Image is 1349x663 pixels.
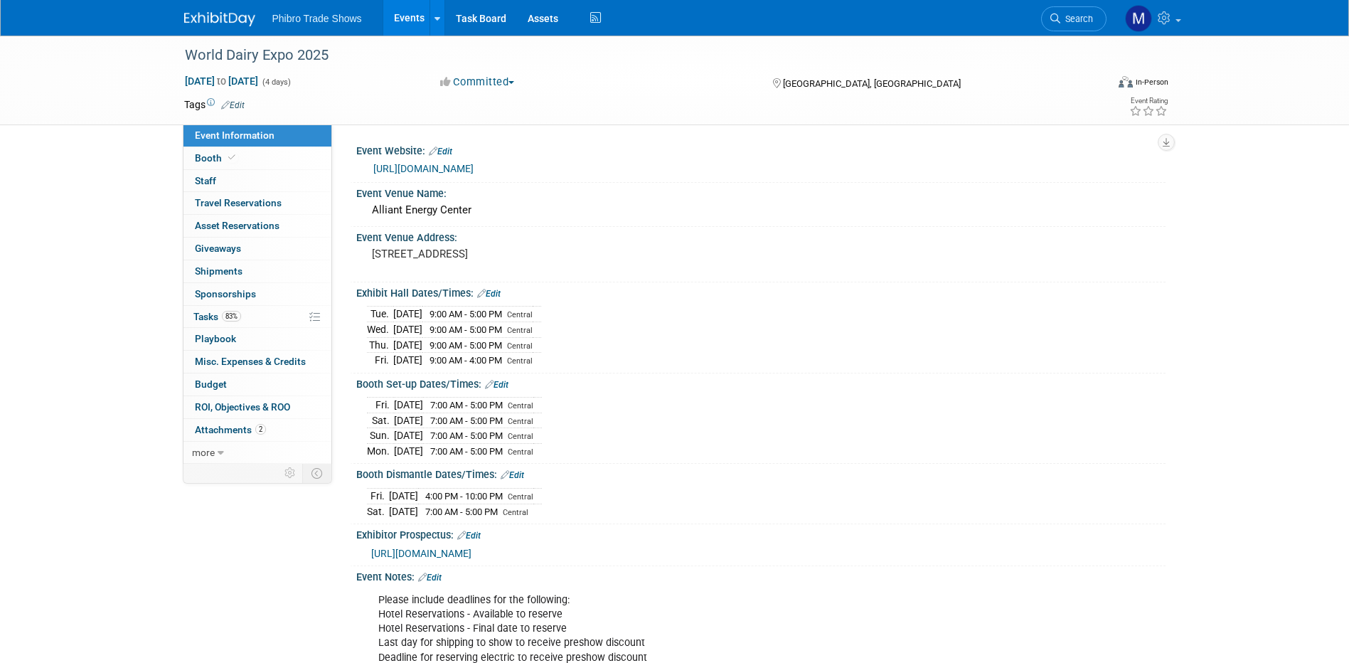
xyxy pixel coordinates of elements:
span: 9:00 AM - 5:00 PM [430,324,502,335]
td: Thu. [367,337,393,353]
span: Sponsorships [195,288,256,299]
div: In-Person [1135,77,1168,87]
span: Central [503,508,528,517]
span: [GEOGRAPHIC_DATA], [GEOGRAPHIC_DATA] [783,78,961,89]
a: Edit [477,289,501,299]
a: Misc. Expenses & Credits [183,351,331,373]
span: 9:00 AM - 4:00 PM [430,355,502,366]
td: [DATE] [394,398,423,413]
span: Tasks [193,311,241,322]
div: Booth Set-up Dates/Times: [356,373,1166,392]
div: Exhibit Hall Dates/Times: [356,282,1166,301]
div: Event Notes: [356,566,1166,585]
span: 7:00 AM - 5:00 PM [430,430,503,441]
a: Edit [429,147,452,157]
span: Search [1060,14,1093,24]
span: 7:00 AM - 5:00 PM [430,400,503,410]
td: Fri. [367,398,394,413]
span: Misc. Expenses & Credits [195,356,306,367]
span: 4:00 PM - 10:00 PM [425,491,503,502]
a: Budget [183,373,331,396]
span: 83% [222,311,241,322]
div: Booth Dismantle Dates/Times: [356,464,1166,482]
a: Search [1041,6,1107,31]
span: Central [508,447,533,457]
div: Event Venue Name: [356,183,1166,201]
span: more [192,447,215,458]
td: Tue. [367,307,393,322]
td: Toggle Event Tabs [302,464,331,482]
span: Central [507,356,533,366]
span: 2 [255,424,266,435]
a: Edit [221,100,245,110]
td: Tags [184,97,245,112]
a: more [183,442,331,464]
a: [URL][DOMAIN_NAME] [373,163,474,174]
a: Event Information [183,124,331,147]
a: Edit [485,380,508,390]
a: Edit [501,470,524,480]
button: Committed [435,75,520,90]
span: Booth [195,152,238,164]
td: Mon. [367,443,394,458]
span: Central [507,310,533,319]
a: Shipments [183,260,331,282]
img: Michelle Watts [1125,5,1152,32]
td: [DATE] [394,428,423,444]
a: Giveaways [183,238,331,260]
td: [DATE] [394,413,423,428]
div: Exhibitor Prospectus: [356,524,1166,543]
td: Sat. [367,504,389,519]
div: Event Venue Address: [356,227,1166,245]
span: Travel Reservations [195,197,282,208]
td: [DATE] [389,489,418,504]
div: World Dairy Expo 2025 [180,43,1085,68]
i: Booth reservation complete [228,154,235,161]
img: ExhibitDay [184,12,255,26]
span: Staff [195,175,216,186]
span: Central [507,326,533,335]
td: [DATE] [393,322,422,338]
span: [URL][DOMAIN_NAME] [371,548,471,559]
td: Sun. [367,428,394,444]
span: Attachments [195,424,266,435]
a: Tasks83% [183,306,331,328]
span: Shipments [195,265,242,277]
td: [DATE] [389,504,418,519]
span: [DATE] [DATE] [184,75,259,87]
span: (4 days) [261,78,291,87]
div: Alliant Energy Center [367,199,1155,221]
a: Booth [183,147,331,169]
span: Event Information [195,129,274,141]
span: Central [507,341,533,351]
span: 9:00 AM - 5:00 PM [430,309,502,319]
span: Playbook [195,333,236,344]
a: Playbook [183,328,331,350]
span: 9:00 AM - 5:00 PM [430,340,502,351]
a: Edit [457,531,481,541]
a: Staff [183,170,331,192]
div: Event Website: [356,140,1166,159]
a: ROI, Objectives & ROO [183,396,331,418]
td: [DATE] [393,353,422,368]
td: Fri. [367,489,389,504]
span: Asset Reservations [195,220,279,231]
div: Event Rating [1129,97,1168,105]
td: Wed. [367,322,393,338]
td: [DATE] [393,307,422,322]
td: Fri. [367,353,393,368]
img: Format-Inperson.png [1119,76,1133,87]
span: Central [508,492,533,502]
a: Travel Reservations [183,192,331,214]
span: to [215,75,228,87]
span: Phibro Trade Shows [272,13,362,24]
span: Budget [195,378,227,390]
span: Central [508,417,533,426]
a: Edit [418,573,442,583]
span: ROI, Objectives & ROO [195,401,290,413]
td: [DATE] [393,337,422,353]
a: Asset Reservations [183,215,331,237]
span: 7:00 AM - 5:00 PM [430,446,503,457]
span: Central [508,432,533,441]
span: Central [508,401,533,410]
